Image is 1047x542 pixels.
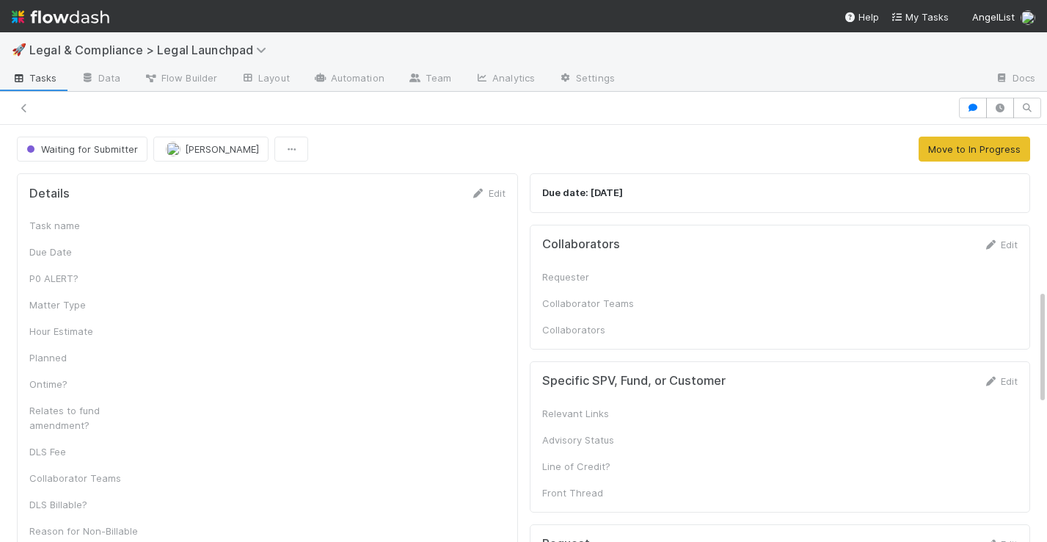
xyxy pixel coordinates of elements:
a: Edit [983,375,1018,387]
div: DLS Billable? [29,497,139,512]
span: Flow Builder [144,71,217,85]
strong: Due date: [DATE] [542,187,623,198]
div: DLS Fee [29,444,139,459]
div: Relates to fund amendment? [29,403,139,433]
a: Layout [229,68,302,91]
div: Task name [29,218,139,233]
a: Settings [547,68,627,91]
a: Edit [471,187,506,199]
span: AngelList [972,11,1015,23]
div: Relevant Links [542,406,652,421]
h5: Collaborators [542,237,620,252]
a: Team [396,68,463,91]
div: Reason for Non-Billable [29,524,139,538]
img: avatar_b5be9b1b-4537-4870-b8e7-50cc2287641b.png [166,142,180,156]
a: Data [69,68,132,91]
a: Flow Builder [132,68,229,91]
a: My Tasks [891,10,949,24]
div: P0 ALERT? [29,271,139,286]
div: Ontime? [29,377,139,391]
span: Tasks [12,71,57,85]
span: [PERSON_NAME] [185,143,259,155]
div: Help [844,10,879,24]
span: 🚀 [12,43,26,56]
div: Collaborator Teams [29,471,139,485]
div: Matter Type [29,297,139,312]
div: Planned [29,350,139,365]
img: avatar_ba22fd42-677f-4b89-aaa3-073be741e398.png [1021,10,1035,25]
div: Advisory Status [542,433,652,447]
div: Requester [542,270,652,284]
span: Waiting for Submitter [23,143,138,155]
button: Move to In Progress [919,137,1030,162]
button: [PERSON_NAME] [153,137,269,162]
div: Due Date [29,245,139,259]
h5: Details [29,187,70,201]
h5: Specific SPV, Fund, or Customer [542,374,726,389]
span: My Tasks [891,11,949,23]
div: Collaborator Teams [542,296,652,311]
div: Collaborators [542,322,652,337]
a: Analytics [463,68,547,91]
a: Docs [983,68,1047,91]
button: Waiting for Submitter [17,137,147,162]
div: Front Thread [542,485,652,500]
span: Legal & Compliance > Legal Launchpad [29,43,274,57]
a: Edit [983,239,1018,250]
img: logo-inverted-e16ddd16eac7371096b0.svg [12,4,109,29]
div: Hour Estimate [29,324,139,339]
a: Automation [302,68,396,91]
div: Line of Credit? [542,459,652,474]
